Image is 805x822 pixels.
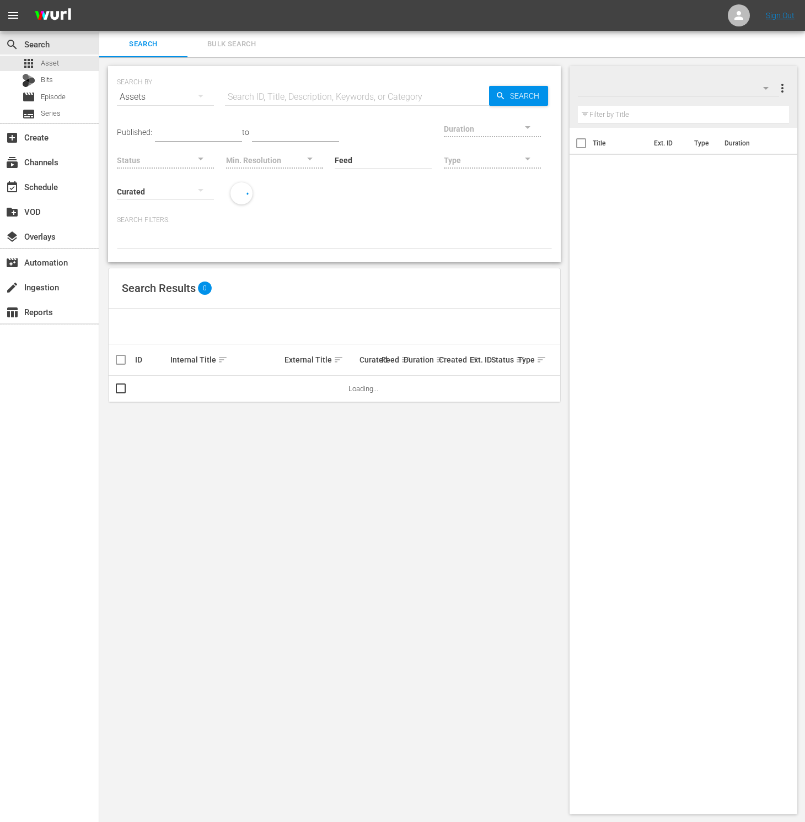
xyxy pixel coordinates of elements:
div: Ext. ID [470,355,489,364]
span: Reports [6,306,19,319]
div: ID [135,355,167,364]
span: Bits [41,74,53,85]
span: sort [401,355,411,365]
div: Feed [382,353,400,366]
span: Create [6,131,19,144]
span: Series [41,108,61,119]
span: Schedule [6,181,19,194]
p: Search Filters: [117,215,552,225]
div: Status [491,353,514,366]
button: Search [489,86,548,106]
span: Overlays [6,230,19,244]
span: Ingestion [6,281,19,294]
span: Loading... [348,385,378,393]
span: Series [22,107,35,121]
th: Ext. ID [647,128,688,159]
span: Episode [41,91,66,102]
img: ans4CAIJ8jUAAAAAAAAAAAAAAAAAAAAAAAAgQb4GAAAAAAAAAAAAAAAAAAAAAAAAJMjXAAAAAAAAAAAAAAAAAAAAAAAAgAT5G... [26,3,79,29]
span: Published: [117,128,152,137]
div: Assets [117,82,214,112]
div: Type [518,353,532,366]
div: Curated [359,355,378,364]
span: Automation [6,256,19,269]
span: Bulk Search [194,38,269,51]
div: Created [439,353,466,366]
button: more_vert [776,75,789,101]
span: Asset [22,57,35,70]
span: sort [218,355,228,365]
span: to [242,128,249,137]
span: sort [334,355,344,365]
div: Duration [404,353,436,366]
span: more_vert [776,82,789,95]
div: Bits [22,74,35,87]
span: Search [106,38,181,51]
th: Type [688,128,718,159]
span: Episode [22,90,35,104]
span: Search [6,38,19,51]
span: Asset [41,58,59,69]
a: Sign Out [766,11,795,20]
span: VOD [6,205,19,219]
th: Title [593,128,647,159]
th: Duration [718,128,784,159]
span: 0 [198,282,212,295]
span: Channels [6,156,19,169]
div: Internal Title [170,353,282,366]
div: External Title [285,353,356,366]
span: sort [436,355,446,365]
span: menu [7,9,20,22]
span: Search [506,86,548,106]
span: Search Results [122,282,196,295]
